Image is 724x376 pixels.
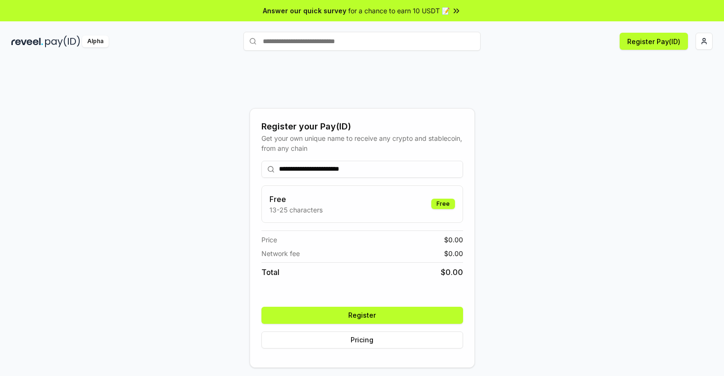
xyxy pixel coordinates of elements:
[263,6,346,16] span: Answer our quick survey
[348,6,450,16] span: for a chance to earn 10 USDT 📝
[261,235,277,245] span: Price
[444,248,463,258] span: $ 0.00
[261,120,463,133] div: Register your Pay(ID)
[11,36,43,47] img: reveel_dark
[261,248,300,258] span: Network fee
[261,133,463,153] div: Get your own unique name to receive any crypto and stablecoin, from any chain
[620,33,688,50] button: Register Pay(ID)
[261,331,463,348] button: Pricing
[261,307,463,324] button: Register
[269,205,323,215] p: 13-25 characters
[45,36,80,47] img: pay_id
[444,235,463,245] span: $ 0.00
[261,266,279,278] span: Total
[431,199,455,209] div: Free
[82,36,109,47] div: Alpha
[441,266,463,278] span: $ 0.00
[269,193,323,205] h3: Free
